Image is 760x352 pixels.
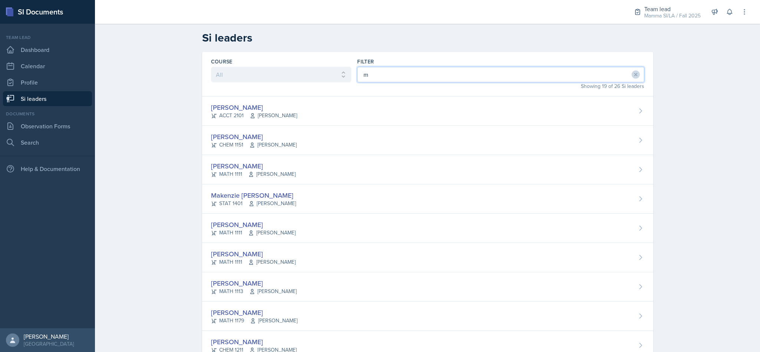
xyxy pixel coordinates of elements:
div: [PERSON_NAME] [211,132,297,142]
a: [PERSON_NAME] MATH 1113[PERSON_NAME] [202,272,653,302]
div: Showing 19 of 26 Si leaders [357,82,644,90]
div: [PERSON_NAME] [211,307,297,318]
div: [PERSON_NAME] [24,333,74,340]
div: [PERSON_NAME] [211,337,297,347]
a: Observation Forms [3,119,92,134]
div: [PERSON_NAME] [211,161,296,171]
a: [PERSON_NAME] MATH 1179[PERSON_NAME] [202,302,653,331]
a: Calendar [3,59,92,73]
label: Course [211,58,233,65]
div: ACCT 2101 [211,112,297,119]
div: Team lead [644,4,701,13]
input: Filter [357,67,644,82]
a: [PERSON_NAME] CHEM 1151[PERSON_NAME] [202,126,653,155]
a: Profile [3,75,92,90]
span: [PERSON_NAME] [249,141,297,149]
a: Search [3,135,92,150]
div: [PERSON_NAME] [211,220,296,230]
div: MATH 1111 [211,258,296,266]
div: Mamma SI/LA / Fall 2025 [644,12,701,20]
a: [PERSON_NAME] MATH 1111[PERSON_NAME] [202,243,653,272]
a: Dashboard [3,42,92,57]
div: [PERSON_NAME] [211,102,297,112]
a: Makenzie [PERSON_NAME] STAT 1401[PERSON_NAME] [202,184,653,214]
div: MATH 1179 [211,317,297,325]
h2: Si leaders [202,31,653,45]
div: STAT 1401 [211,200,296,207]
div: Team lead [3,34,92,41]
div: MATH 1113 [211,287,297,295]
div: CHEM 1151 [211,141,297,149]
span: [PERSON_NAME] [249,287,297,295]
a: [PERSON_NAME] MATH 1111[PERSON_NAME] [202,155,653,184]
div: MATH 1111 [211,170,296,178]
a: Si leaders [3,91,92,106]
span: [PERSON_NAME] [249,200,296,207]
label: Filter [357,58,374,65]
div: [PERSON_NAME] [211,249,296,259]
span: [PERSON_NAME] [248,258,296,266]
div: [GEOGRAPHIC_DATA] [24,340,74,348]
span: [PERSON_NAME] [250,317,297,325]
span: [PERSON_NAME] [248,229,296,237]
div: Makenzie [PERSON_NAME] [211,190,296,200]
div: Help & Documentation [3,161,92,176]
div: MATH 1111 [211,229,296,237]
a: [PERSON_NAME] MATH 1111[PERSON_NAME] [202,214,653,243]
a: [PERSON_NAME] ACCT 2101[PERSON_NAME] [202,96,653,126]
div: [PERSON_NAME] [211,278,297,288]
div: Documents [3,111,92,117]
span: [PERSON_NAME] [248,170,296,178]
span: [PERSON_NAME] [250,112,297,119]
